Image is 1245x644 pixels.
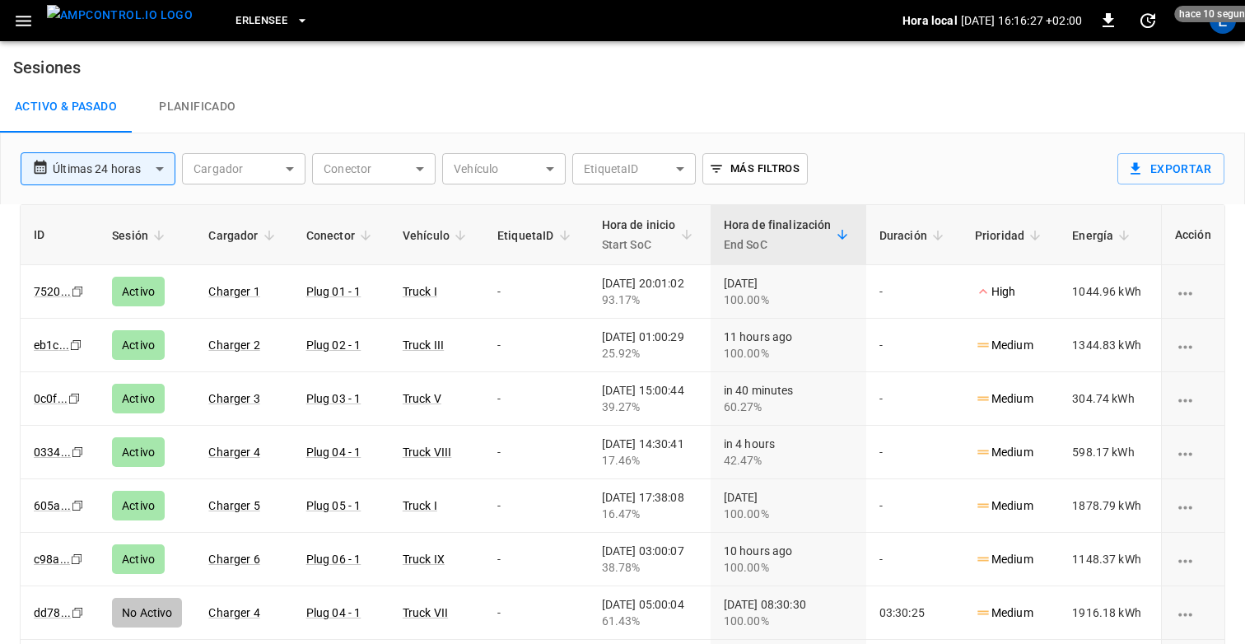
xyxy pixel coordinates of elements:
td: 03:30:25 [866,586,962,640]
p: [DATE] 16:16:27 +02:00 [961,12,1082,29]
a: Truck I [403,499,437,512]
span: Energía [1072,226,1135,245]
div: Hora de finalización [724,215,832,254]
a: Plug 04 - 1 [306,446,361,459]
span: Sesión [112,226,170,245]
div: [DATE] 03:00:07 [602,543,697,576]
td: - [484,533,589,586]
a: 0c0f... [34,392,68,405]
div: [DATE] 15:00:44 [602,382,697,415]
td: - [484,265,589,319]
a: Truck VII [403,606,448,619]
th: Acción [1161,205,1224,265]
span: Conector [306,226,376,245]
td: - [866,319,962,372]
a: Truck V [403,392,441,405]
p: Medium [975,551,1033,568]
a: Charger 4 [208,446,259,459]
div: 100.00% [724,292,853,308]
div: Activo [112,330,165,360]
span: Erlensee [235,12,287,30]
span: EtiquetaID [497,226,576,245]
td: - [866,479,962,533]
td: 1878.79 kWh [1059,479,1154,533]
div: 100.00% [724,345,853,362]
div: 93.17% [602,292,697,308]
a: Plug 03 - 1 [306,392,361,405]
div: [DATE] [724,275,853,308]
div: charging session options [1175,604,1211,621]
div: 100.00% [724,559,853,576]
div: 60.27% [724,399,853,415]
a: Charger 4 [208,606,259,619]
p: End SoC [724,235,832,254]
a: Truck IX [403,553,445,566]
td: - [866,426,962,479]
div: charging session options [1175,444,1211,460]
img: ampcontrol.io logo [47,5,193,26]
div: charging session options [1175,390,1211,407]
td: - [866,265,962,319]
div: [DATE] 14:30:41 [602,436,697,469]
div: charging session options [1175,551,1211,567]
div: 39.27% [602,399,697,415]
button: Erlensee [229,5,315,37]
div: [DATE] 17:38:08 [602,489,697,522]
p: Medium [975,604,1033,622]
div: [DATE] [724,489,853,522]
div: 100.00% [724,613,853,629]
div: Últimas 24 horas [53,153,175,184]
p: Medium [975,497,1033,515]
p: Medium [975,390,1033,408]
div: 25.92% [602,345,697,362]
td: - [484,426,589,479]
div: 61.43% [602,613,697,629]
a: Charger 3 [208,392,259,405]
td: 598.17 kWh [1059,426,1154,479]
div: Activo [112,544,165,574]
div: Activo [112,491,165,520]
div: copy [70,282,86,301]
a: Charger 6 [208,553,259,566]
div: 42.47% [724,452,853,469]
button: Más Filtros [702,153,808,184]
a: Plug 05 - 1 [306,499,361,512]
div: 10 hours ago [724,543,853,576]
span: Cargador [208,226,279,245]
p: High [975,283,1016,301]
div: charging session options [1175,283,1211,300]
div: 38.78% [602,559,697,576]
div: copy [70,497,86,515]
div: Hora de inicio [602,215,676,254]
div: copy [70,604,86,622]
div: Activo [112,277,165,306]
div: Activo [112,437,165,467]
div: charging session options [1175,497,1211,514]
a: 7520... [34,285,71,298]
td: - [484,372,589,426]
span: Vehículo [403,226,471,245]
a: 0334... [34,446,71,459]
button: Exportar [1117,153,1224,184]
td: - [866,372,962,426]
a: Plug 02 - 1 [306,338,361,352]
p: Medium [975,337,1033,354]
a: Plug 01 - 1 [306,285,361,298]
div: Activo [112,384,165,413]
a: dd78... [34,606,71,619]
div: copy [70,443,86,461]
span: Duración [879,226,949,245]
td: 304.74 kWh [1059,372,1154,426]
th: ID [21,205,99,265]
a: Charger 2 [208,338,259,352]
a: eb1c... [34,338,69,352]
a: Truck I [403,285,437,298]
div: [DATE] 20:01:02 [602,275,697,308]
div: 16.47% [602,506,697,522]
td: 1916.18 kWh [1059,586,1154,640]
td: 1344.83 kWh [1059,319,1154,372]
p: Start SoC [602,235,676,254]
div: 11 hours ago [724,329,853,362]
a: Plug 04 - 1 [306,606,361,619]
td: - [866,533,962,586]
